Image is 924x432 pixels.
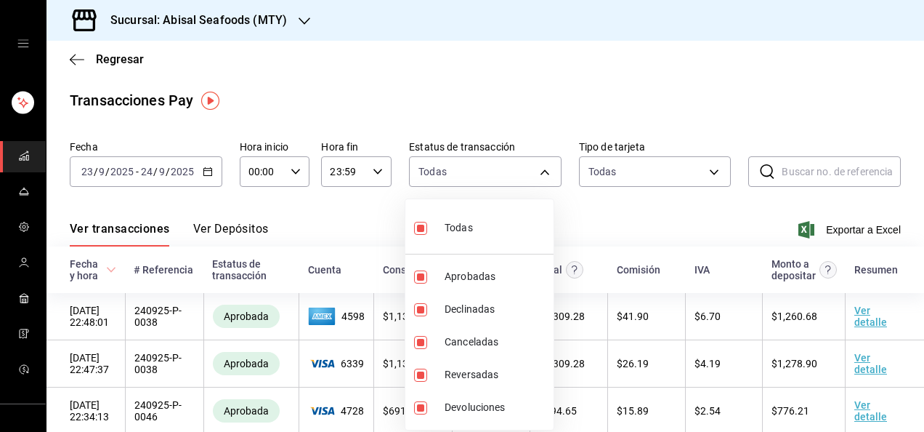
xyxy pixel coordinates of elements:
span: Aprobadas [445,269,548,284]
span: Canceladas [445,335,548,350]
span: Todas [445,220,473,236]
span: Reversadas [445,367,548,383]
span: Devoluciones [445,400,548,415]
img: Tooltip marker [201,92,219,110]
span: Declinadas [445,302,548,317]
